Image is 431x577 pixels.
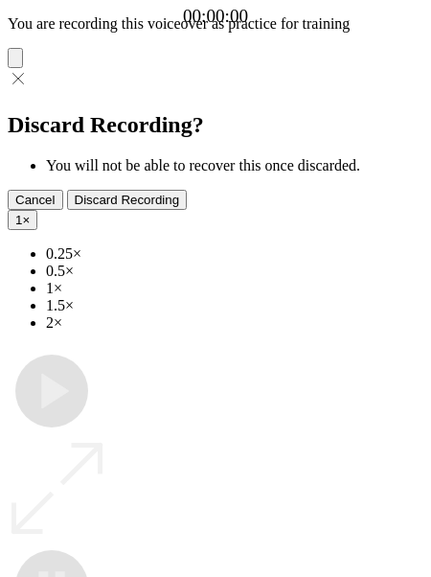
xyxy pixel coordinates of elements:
a: 00:00:00 [183,6,248,27]
li: 1.5× [46,297,423,314]
h2: Discard Recording? [8,112,423,138]
li: 0.5× [46,263,423,280]
li: 0.25× [46,245,423,263]
li: 1× [46,280,423,297]
li: You will not be able to recover this once discarded. [46,157,423,174]
li: 2× [46,314,423,332]
button: Discard Recording [67,190,188,210]
button: 1× [8,210,37,230]
button: Cancel [8,190,63,210]
p: You are recording this voiceover as practice for training [8,15,423,33]
span: 1 [15,213,22,227]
